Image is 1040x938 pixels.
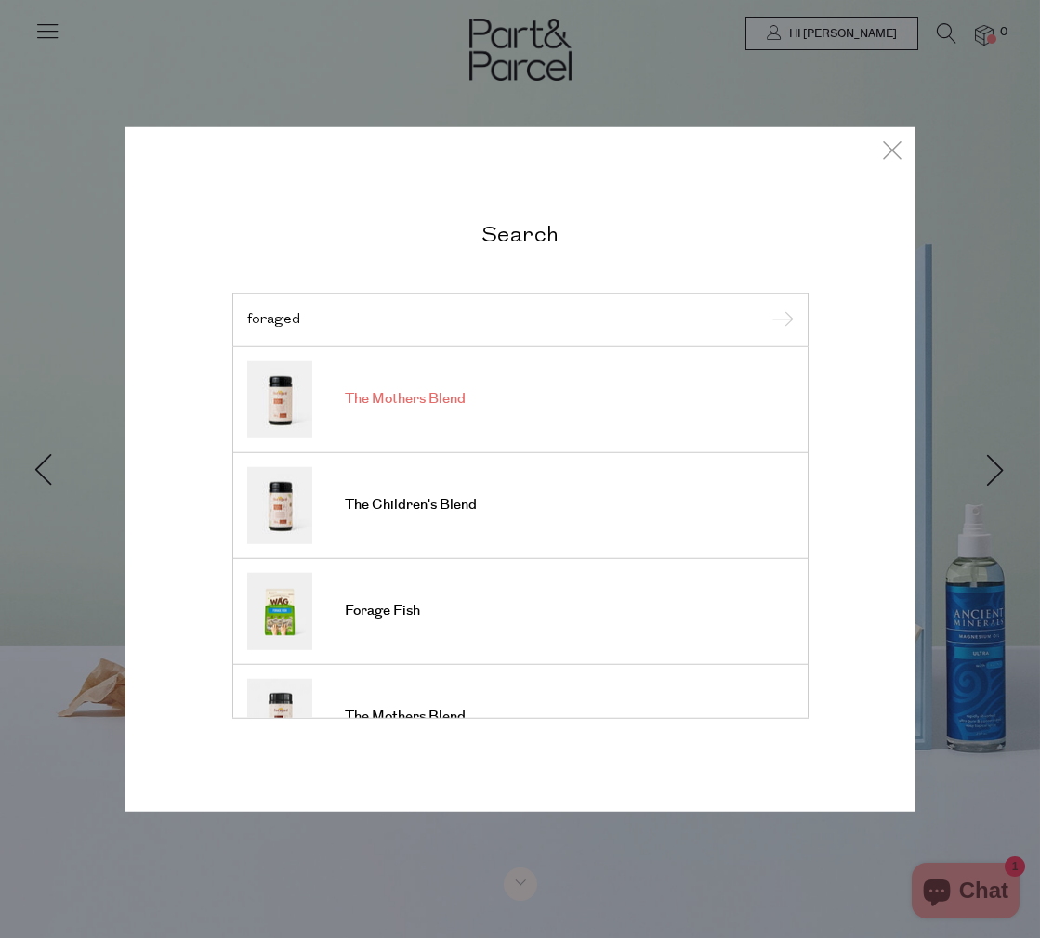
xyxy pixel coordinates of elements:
[232,220,809,247] h2: Search
[247,466,794,543] a: The Children's Blend
[345,708,466,726] span: The Mothers Blend
[247,466,312,543] img: The Children's Blend
[247,313,794,327] input: Search
[345,602,420,620] span: Forage Fish
[345,496,477,515] span: The Children's Blend
[247,572,312,649] img: Forage Fish
[247,360,312,437] img: The Mothers Blend
[247,360,794,437] a: The Mothers Blend
[247,678,794,755] a: The Mothers Blend
[345,390,466,409] span: The Mothers Blend
[247,678,312,755] img: The Mothers Blend
[247,572,794,649] a: Forage Fish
